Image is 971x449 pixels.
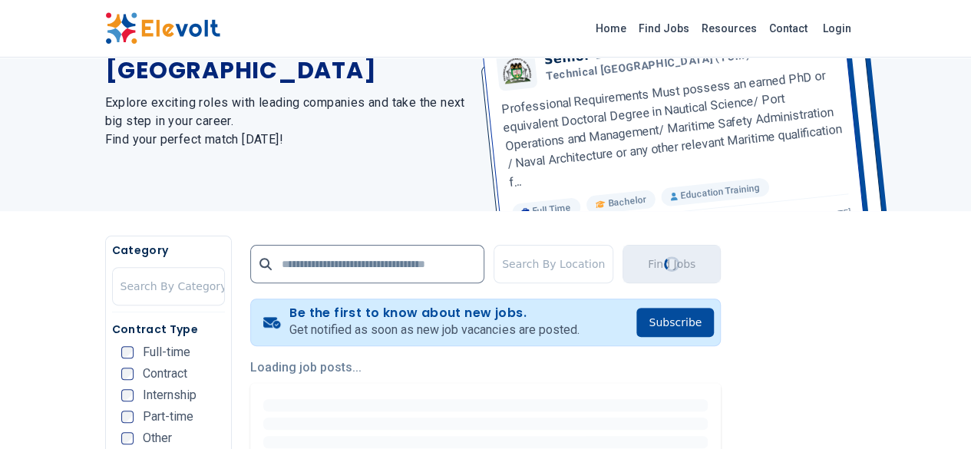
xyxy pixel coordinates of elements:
button: Subscribe [636,308,714,337]
h2: Explore exciting roles with leading companies and take the next big step in your career. Find you... [105,94,467,149]
a: Login [814,13,860,44]
p: Get notified as soon as new job vacancies are posted. [289,321,579,339]
input: Other [121,432,134,444]
img: Elevolt [105,12,220,45]
div: Loading... [662,255,682,274]
a: Contact [763,16,814,41]
span: Other [143,432,172,444]
span: Full-time [143,346,190,358]
a: Home [590,16,632,41]
span: Part-time [143,411,193,423]
iframe: Chat Widget [894,375,971,449]
h5: Category [112,243,225,258]
span: Internship [143,389,197,401]
input: Part-time [121,411,134,423]
a: Resources [695,16,763,41]
span: Contract [143,368,187,380]
a: Find Jobs [632,16,695,41]
h4: Be the first to know about new jobs. [289,305,579,321]
input: Contract [121,368,134,380]
h5: Contract Type [112,322,225,337]
input: Internship [121,389,134,401]
h1: The Latest Jobs in [GEOGRAPHIC_DATA] [105,29,467,84]
button: Find JobsLoading... [623,245,721,283]
input: Full-time [121,346,134,358]
p: Loading job posts... [250,358,721,377]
